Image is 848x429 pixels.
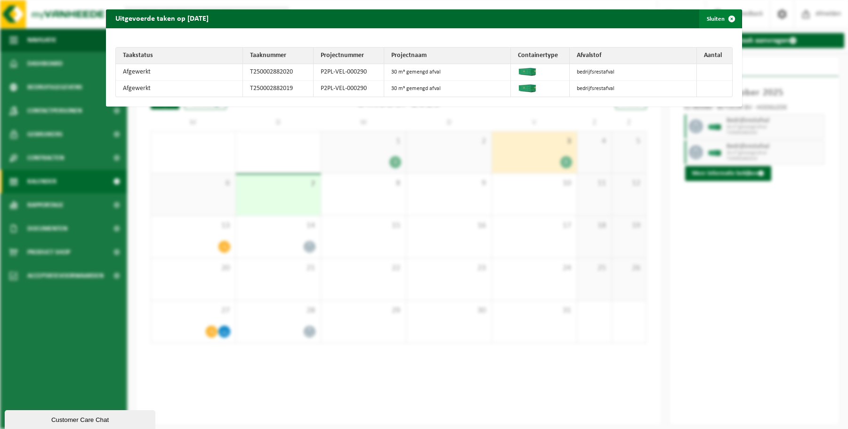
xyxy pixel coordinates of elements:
td: Afgewerkt [116,81,243,97]
button: Sluiten [699,9,741,28]
h2: Uitgevoerde taken op [DATE] [106,9,218,27]
th: Afvalstof [570,48,697,64]
td: bedrijfsrestafval [570,64,697,81]
th: Aantal [697,48,732,64]
td: P2PL-VEL-000290 [314,81,384,97]
th: Taakstatus [116,48,243,64]
td: T250002882020 [243,64,314,81]
img: HK-XC-30-GN-00 [518,66,537,76]
th: Taaknummer [243,48,314,64]
td: Afgewerkt [116,64,243,81]
iframe: chat widget [5,408,157,429]
td: T250002882019 [243,81,314,97]
td: 30 m³ gemengd afval [384,81,511,97]
th: Projectnummer [314,48,384,64]
img: HK-XC-30-GN-00 [518,83,537,92]
td: 30 m³ gemengd afval [384,64,511,81]
th: Containertype [511,48,570,64]
th: Projectnaam [384,48,511,64]
td: P2PL-VEL-000290 [314,64,384,81]
td: bedrijfsrestafval [570,81,697,97]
